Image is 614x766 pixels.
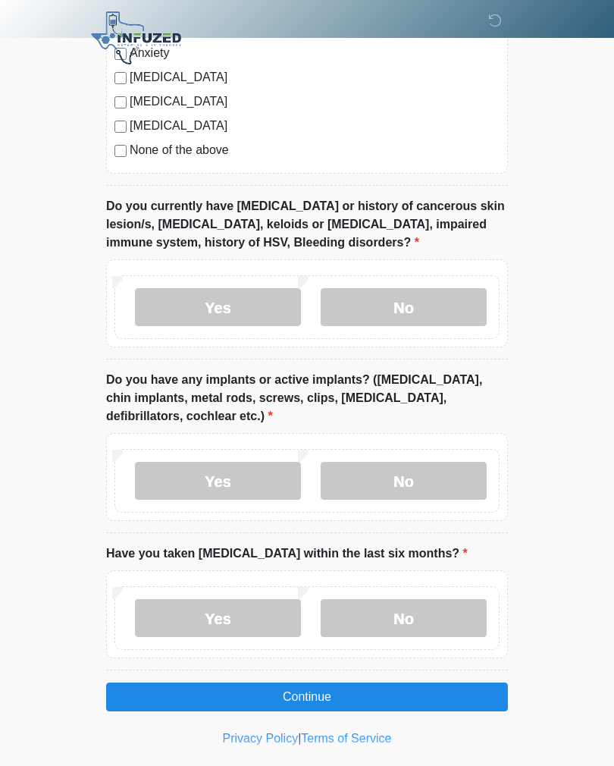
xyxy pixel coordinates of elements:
input: [MEDICAL_DATA] [114,121,127,133]
a: Terms of Service [301,732,391,745]
label: Do you have any implants or active implants? ([MEDICAL_DATA], chin implants, metal rods, screws, ... [106,371,508,425]
label: Do you currently have [MEDICAL_DATA] or history of cancerous skin lesion/s, [MEDICAL_DATA], keloi... [106,197,508,252]
label: Yes [135,599,301,637]
label: [MEDICAL_DATA] [130,117,500,135]
input: [MEDICAL_DATA] [114,96,127,108]
a: | [298,732,301,745]
label: [MEDICAL_DATA] [130,93,500,111]
label: None of the above [130,141,500,159]
button: Continue [106,683,508,711]
label: Yes [135,288,301,326]
label: [MEDICAL_DATA] [130,68,500,86]
input: [MEDICAL_DATA] [114,72,127,84]
label: No [321,599,487,637]
img: Infuzed IV Therapy Logo [91,11,181,64]
label: Yes [135,462,301,500]
a: Privacy Policy [223,732,299,745]
label: No [321,462,487,500]
label: No [321,288,487,326]
label: Have you taken [MEDICAL_DATA] within the last six months? [106,545,468,563]
input: None of the above [114,145,127,157]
